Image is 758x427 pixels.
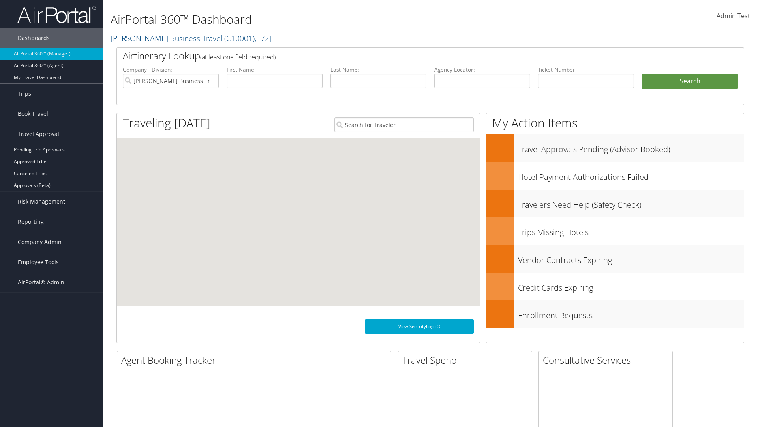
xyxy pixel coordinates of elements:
[18,272,64,292] span: AirPortal® Admin
[717,11,750,20] span: Admin Test
[18,124,59,144] span: Travel Approval
[486,217,744,245] a: Trips Missing Hotels
[365,319,474,334] a: View SecurityLogic®
[227,66,323,74] label: First Name:
[518,251,744,266] h3: Vendor Contracts Expiring
[486,300,744,328] a: Enrollment Requests
[518,140,744,155] h3: Travel Approvals Pending (Advisor Booked)
[642,74,738,89] button: Search
[18,104,48,124] span: Book Travel
[434,66,530,74] label: Agency Locator:
[486,134,744,162] a: Travel Approvals Pending (Advisor Booked)
[518,278,744,293] h3: Credit Cards Expiring
[18,212,44,232] span: Reporting
[543,353,672,367] h2: Consultative Services
[123,115,210,131] h1: Traveling [DATE]
[486,162,744,190] a: Hotel Payment Authorizations Failed
[18,192,65,212] span: Risk Management
[486,115,744,131] h1: My Action Items
[518,195,744,210] h3: Travelers Need Help (Safety Check)
[121,353,391,367] h2: Agent Booking Tracker
[18,252,59,272] span: Employee Tools
[200,53,276,61] span: (at least one field required)
[111,33,272,43] a: [PERSON_NAME] Business Travel
[18,232,62,252] span: Company Admin
[123,49,686,62] h2: Airtinerary Lookup
[334,117,474,132] input: Search for Traveler
[538,66,634,74] label: Ticket Number:
[518,168,744,183] h3: Hotel Payment Authorizations Failed
[18,28,50,48] span: Dashboards
[255,33,272,43] span: , [ 72 ]
[330,66,426,74] label: Last Name:
[518,223,744,238] h3: Trips Missing Hotels
[17,5,96,24] img: airportal-logo.png
[402,353,532,367] h2: Travel Spend
[123,66,219,74] label: Company - Division:
[717,4,750,28] a: Admin Test
[486,245,744,273] a: Vendor Contracts Expiring
[518,306,744,321] h3: Enrollment Requests
[486,273,744,300] a: Credit Cards Expiring
[224,33,255,43] span: ( C10001 )
[111,11,537,28] h1: AirPortal 360™ Dashboard
[486,190,744,217] a: Travelers Need Help (Safety Check)
[18,84,31,104] span: Trips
